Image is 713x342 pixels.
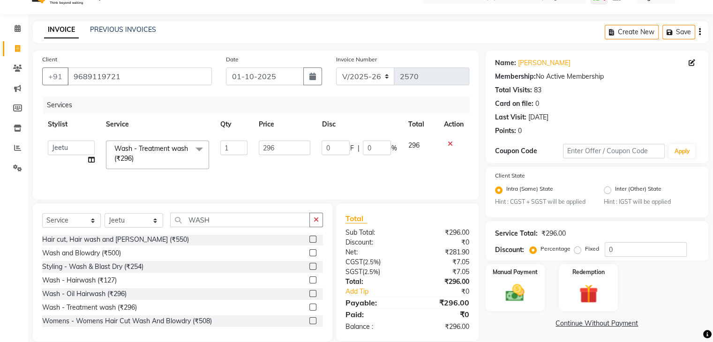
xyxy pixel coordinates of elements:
button: Apply [668,144,695,158]
div: ₹281.90 [407,247,476,257]
label: Date [226,55,239,64]
label: Redemption [572,268,605,276]
img: _gift.svg [573,282,604,305]
button: Save [662,25,695,39]
div: Total Visits: [495,85,532,95]
small: Hint : CGST + SGST will be applied [495,198,590,206]
label: Fixed [585,245,599,253]
small: Hint : IGST will be applied [604,198,699,206]
div: Hair cut, Hair wash and [PERSON_NAME] (₹550) [42,235,189,245]
a: Add Tip [338,287,419,297]
div: [DATE] [528,112,548,122]
div: ₹0 [407,238,476,247]
label: Manual Payment [493,268,538,276]
div: ₹0 [419,287,476,297]
a: INVOICE [44,22,79,38]
a: [PERSON_NAME] [518,58,570,68]
label: Intra (Same) State [506,185,553,196]
div: ₹7.05 [407,257,476,267]
div: Womens - Womens Hair Cut Wash And Blowdry (₹508) [42,316,212,326]
span: CGST [345,258,363,266]
img: _cash.svg [500,282,530,304]
div: ₹296.00 [407,228,476,238]
div: Balance : [338,322,407,332]
div: Styling - Wash & Blast Dry (₹254) [42,262,143,272]
input: Enter Offer / Coupon Code [563,144,665,158]
div: Name: [495,58,516,68]
th: Stylist [42,114,100,135]
button: Create New [605,25,659,39]
label: Inter (Other) State [615,185,661,196]
input: Search by Name/Mobile/Email/Code [68,67,212,85]
span: Wash - Treatment wash (₹296) [114,144,188,163]
a: x [134,154,138,163]
div: Membership: [495,72,536,82]
a: PREVIOUS INVOICES [90,25,156,34]
span: 2.5% [364,268,378,275]
div: Card on file: [495,99,533,109]
div: 83 [534,85,541,95]
div: Wash - Treatment wash (₹296) [42,303,137,312]
button: +91 [42,67,68,85]
div: Services [43,97,476,114]
div: ₹296.00 [407,297,476,308]
label: Client State [495,171,525,180]
div: Service Total: [495,229,538,238]
div: ₹7.05 [407,267,476,277]
span: Total [345,214,367,223]
div: 0 [535,99,539,109]
span: 2.5% [365,258,379,266]
div: Total: [338,277,407,287]
th: Disc [316,114,402,135]
a: Continue Without Payment [488,319,706,328]
div: Payable: [338,297,407,308]
div: ₹296.00 [407,277,476,287]
th: Service [100,114,215,135]
div: ( ) [338,267,407,277]
label: Percentage [540,245,570,253]
label: Client [42,55,57,64]
th: Action [438,114,469,135]
th: Qty [215,114,253,135]
div: 0 [518,126,522,136]
th: Total [402,114,438,135]
div: Coupon Code [495,146,563,156]
label: Invoice Number [336,55,377,64]
div: Wash - Hairwash (₹127) [42,275,117,285]
div: No Active Membership [495,72,699,82]
div: Discount: [338,238,407,247]
div: Discount: [495,245,524,255]
span: SGST [345,268,362,276]
div: ₹0 [407,309,476,320]
span: 296 [408,141,419,149]
input: Search or Scan [170,213,310,227]
span: | [357,143,359,153]
div: Paid: [338,309,407,320]
div: Points: [495,126,516,136]
div: Last Visit: [495,112,526,122]
div: Wash - Oil Hairwash (₹296) [42,289,127,299]
div: ₹296.00 [407,322,476,332]
div: ( ) [338,257,407,267]
div: Wash and Blowdry (₹500) [42,248,121,258]
div: Sub Total: [338,228,407,238]
div: ₹296.00 [541,229,566,238]
span: F [350,143,353,153]
span: % [391,143,397,153]
th: Price [253,114,316,135]
div: Net: [338,247,407,257]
